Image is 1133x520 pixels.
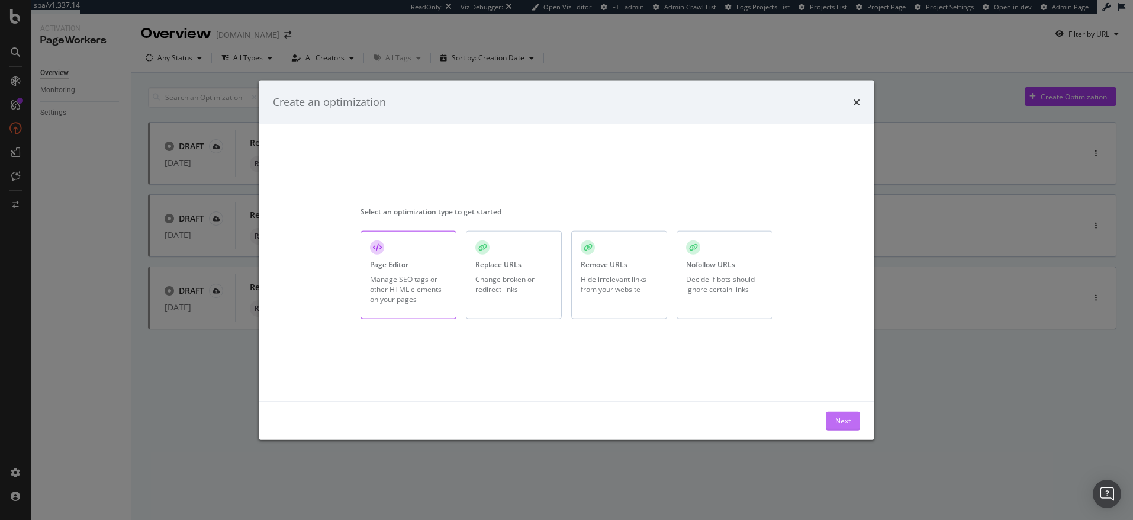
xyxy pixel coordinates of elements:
[475,259,522,269] div: Replace URLs
[826,411,860,430] button: Next
[835,416,851,426] div: Next
[581,259,627,269] div: Remove URLs
[853,95,860,110] div: times
[686,274,763,294] div: Decide if bots should ignore certain links
[360,206,772,216] div: Select an optimization type to get started
[370,274,447,304] div: Manage SEO tags or other HTML elements on your pages
[1093,480,1121,508] div: Open Intercom Messenger
[581,274,658,294] div: Hide irrelevant links from your website
[475,274,552,294] div: Change broken or redirect links
[273,95,386,110] div: Create an optimization
[686,259,735,269] div: Nofollow URLs
[370,259,408,269] div: Page Editor
[259,81,874,440] div: modal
